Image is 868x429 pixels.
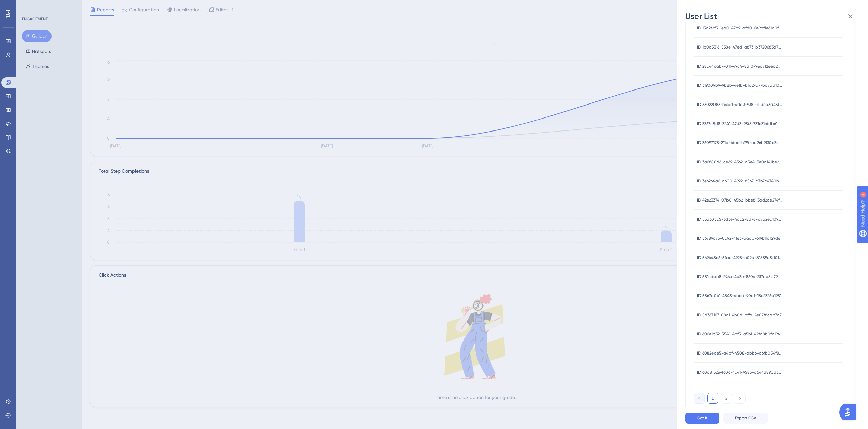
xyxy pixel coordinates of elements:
[697,121,777,126] span: ID 3367c5d8-3241-47d3-95f8-731c31cfdb61
[697,159,782,165] span: ID 3a6880d6-ce69-4362-a5e4-3e0a141be2cb
[697,350,782,356] span: ID 6082eae5-a4bf-4508-abb6-d6fb054f86ef
[697,25,779,31] span: ID 15d2f2f5-1ea0-47b9-afd0-6e9bf1e61a0f
[697,370,782,375] span: ID 60a8132e-f606-4c41-9585-d644d890d3e4
[697,178,782,184] span: ID 3e6264a6-d600-4922-8567-c7b7c4740bfa
[697,83,782,88] span: ID 319009b9-9b8b-4e1b-bfa2-c77bd7ad10d2
[697,64,782,69] span: ID 28c44cab-701f-49c4-8df0-9ea712eed2b4
[16,2,43,10] span: Need Help?
[697,255,782,260] span: ID 569448c6-5fae-4928-a02a-81889a5d01a3
[697,217,782,222] span: ID 53a305c5-3d3e-4ac2-8d7c-d7a2ec109a1c
[697,140,779,146] span: ID 36097178-211b-4fae-b79f-ad26b9130c3c
[697,102,782,107] span: ID 33022083-b4bd-4dd3-938f-cfdca3d45f33
[697,312,782,318] span: ID 5d367167-08c1-4b0d-bffa-2e07f8cab7d7
[685,11,860,22] div: User List
[47,3,49,9] div: 4
[697,44,782,50] span: ID 1b0d3316-538e-47ed-a873-b3720683d72e
[697,197,782,203] span: ID 42e23374-07b0-45b2-bbe8-3ad2ae274f66
[697,236,780,241] span: ID 56789c75-0c92-41e3-aadb-6f9b1fdf29de
[707,393,718,404] button: 1
[723,413,768,424] button: Export CSV
[735,415,756,421] span: Export CSV
[721,393,732,404] button: 2
[697,331,780,337] span: ID 606e1b32-5541-4bf5-a5b1-42fd8b0fc194
[697,274,782,279] span: ID 581cdaa8-296a-4b3e-8604-317db8a79ecd
[839,402,860,423] iframe: UserGuiding AI Assistant Launcher
[697,293,781,299] span: ID 5867d041-4845-4acd-90a1-18e2326a1981
[685,413,719,424] button: Got it
[697,415,708,421] span: Got it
